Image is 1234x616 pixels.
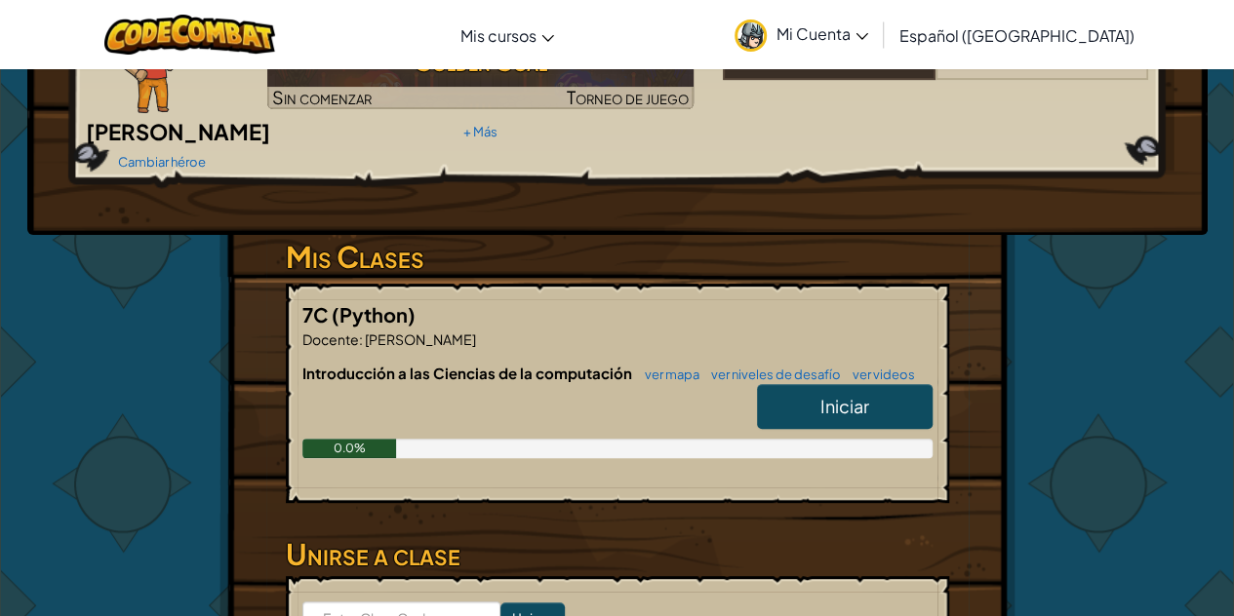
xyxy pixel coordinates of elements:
a: Mis cursos [451,9,564,61]
span: Introducción a las Ciencias de la computación [302,364,635,382]
span: Mis cursos [460,25,537,46]
a: ver niveles de desafío [701,366,841,382]
a: ver mapa [635,366,699,382]
span: [PERSON_NAME] [363,330,476,348]
span: : [359,330,363,348]
span: Iniciar [820,395,869,417]
span: [PERSON_NAME] [86,118,270,145]
span: Sin comenzar [272,86,372,108]
a: Mi Cuenta [725,4,878,65]
span: 7C [302,302,332,327]
a: Golden GoalSin comenzarTorneo de juego [267,35,694,109]
span: Docente [302,330,359,348]
a: + Más [463,124,498,139]
a: ver videos [843,366,915,382]
h3: Mis Clases [286,235,949,279]
div: 0.0% [302,439,397,458]
img: avatar [735,19,767,52]
img: CodeCombat logo [104,15,275,55]
a: Cambiar héroe [118,154,206,170]
h3: Unirse a clase [286,532,949,576]
span: Mi Cuenta [776,23,868,44]
span: (Python) [332,302,416,327]
a: Español ([GEOGRAPHIC_DATA]) [890,9,1144,61]
span: Torneo de juego [567,86,689,108]
a: 7 C10Jugadores [723,61,1149,84]
span: Español ([GEOGRAPHIC_DATA]) [899,25,1134,46]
